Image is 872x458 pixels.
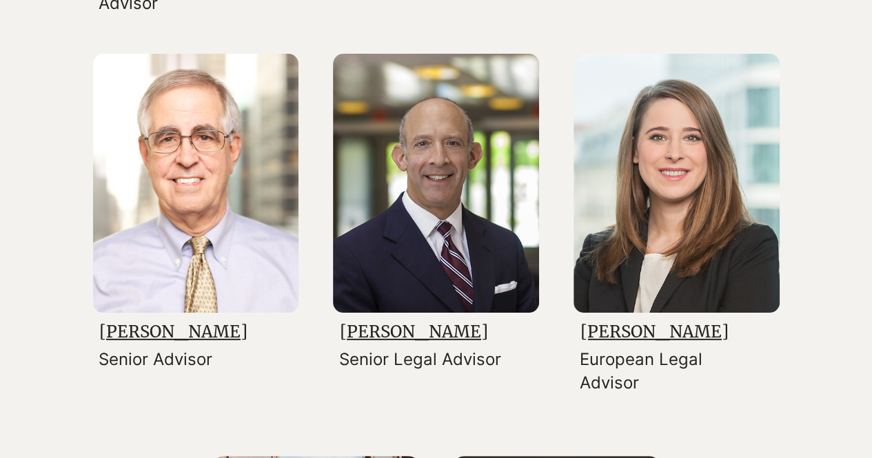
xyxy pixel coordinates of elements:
[99,321,247,342] a: [PERSON_NAME]
[580,321,729,342] a: [PERSON_NAME]
[339,348,525,371] p: Senior Legal Advisor
[99,348,284,371] p: Senior Advisor
[340,321,488,342] a: [PERSON_NAME]
[580,348,765,394] p: European Legal Advisor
